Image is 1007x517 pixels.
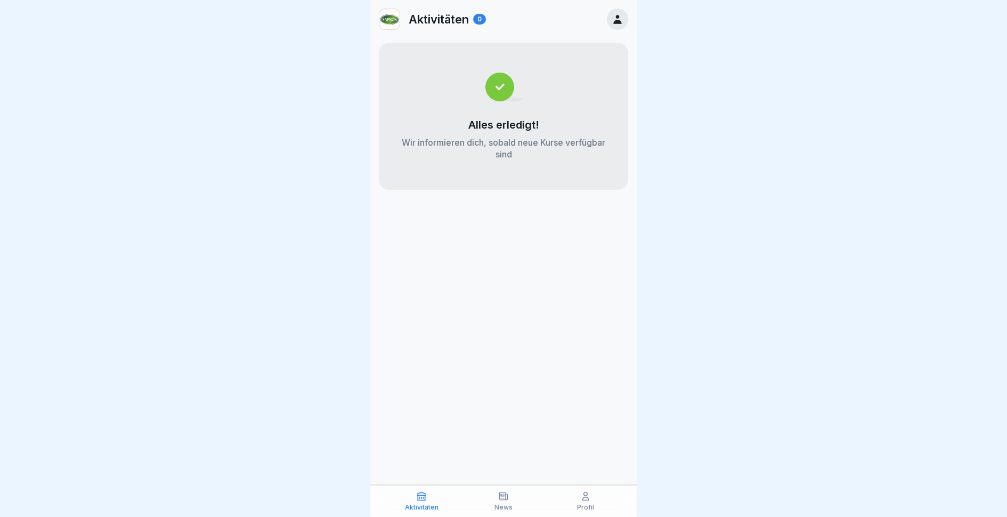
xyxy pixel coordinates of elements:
[577,504,594,511] p: Profil
[494,504,513,511] p: News
[485,73,522,101] img: completed.svg
[409,12,469,26] p: Aktivitäten
[379,9,400,29] img: kf7i1i887rzam0di2wc6oekd.png
[405,504,438,511] p: Aktivitäten
[468,118,539,131] p: Alles erledigt!
[400,137,607,160] p: Wir informieren dich, sobald neue Kurse verfügbar sind
[473,14,486,25] div: 0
